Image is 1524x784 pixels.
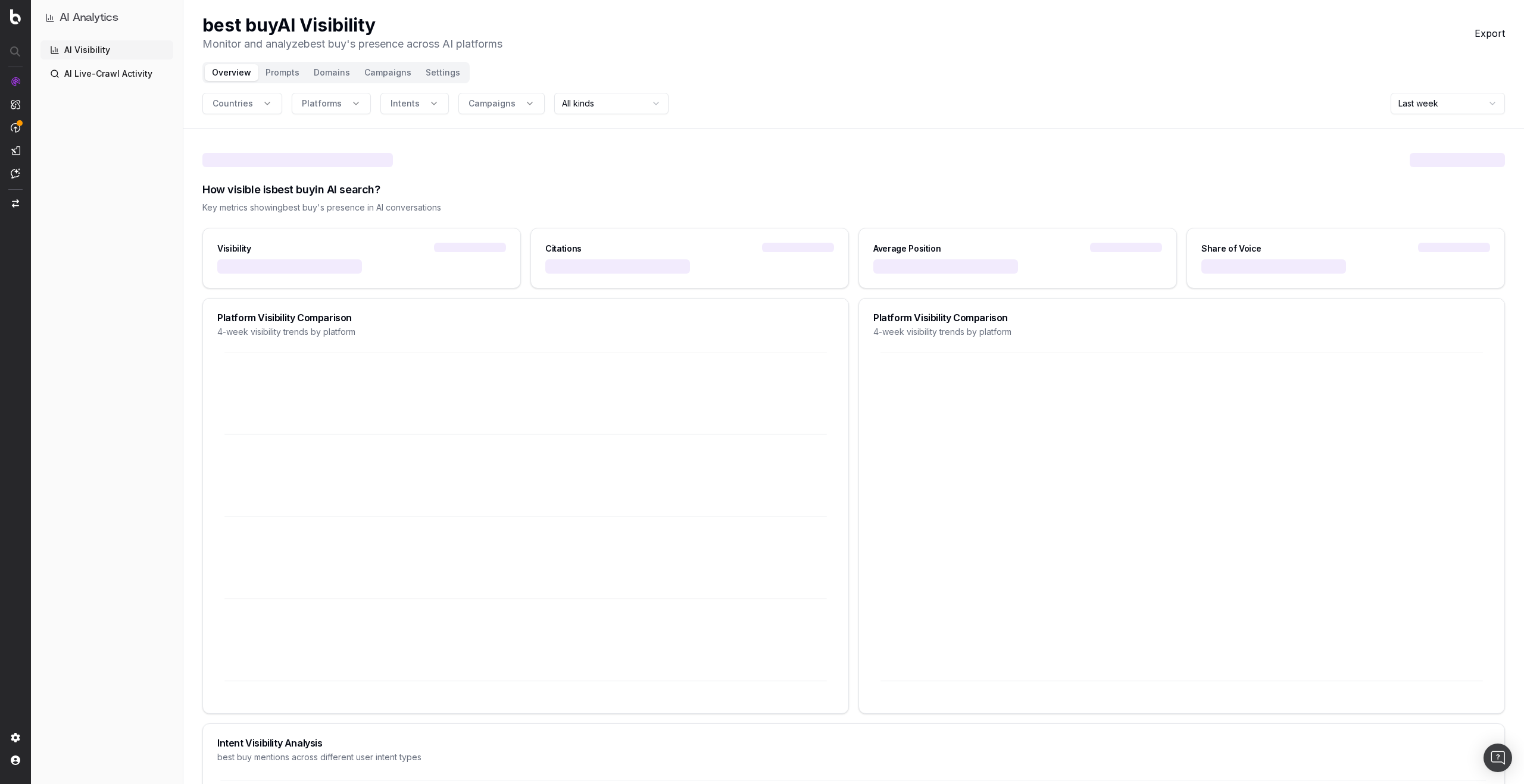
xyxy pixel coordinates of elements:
img: Assist [11,168,20,178]
a: AI Live-Crawl Activity [40,64,173,83]
button: Domains [307,64,357,81]
div: Share of Voice [1201,243,1261,255]
img: Studio [11,146,20,155]
h1: best buy AI Visibility [202,14,502,36]
img: My account [11,755,20,765]
button: Settings [419,64,467,81]
h1: AI Analytics [60,10,118,26]
a: AI Visibility [40,40,173,59]
div: Visibility [217,243,251,255]
div: Platform Visibility Comparison [217,313,834,322]
span: Intents [391,98,420,109]
div: Average Position [873,243,941,255]
div: 4-week visibility trends by platform [217,326,834,338]
div: best buy mentions across different user intent types [217,751,1490,763]
button: Overview [205,64,258,81]
p: Monitor and analyze best buy 's presence across AI platforms [202,36,502,52]
div: Intent Visibility Analysis [217,738,1490,748]
button: Export [1475,26,1505,40]
div: How visible is best buy in AI search? [202,181,1505,198]
span: Campaigns [469,98,516,109]
button: Campaigns [357,64,419,81]
span: Countries [213,98,253,109]
div: Citations [545,243,582,255]
div: Platform Visibility Comparison [873,313,1490,322]
img: Analytics [11,77,20,86]
img: Intelligence [11,99,20,109]
span: Platforms [302,98,342,109]
img: Switch project [12,199,19,208]
div: Key metrics showing best buy 's presence in AI conversations [202,202,1505,214]
button: AI Analytics [45,10,168,26]
button: Prompts [258,64,307,81]
img: Botify logo [10,9,21,24]
div: Open Intercom Messenger [1484,744,1512,772]
div: 4-week visibility trends by platform [873,326,1490,338]
img: Activation [11,123,20,133]
img: Setting [11,733,20,742]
